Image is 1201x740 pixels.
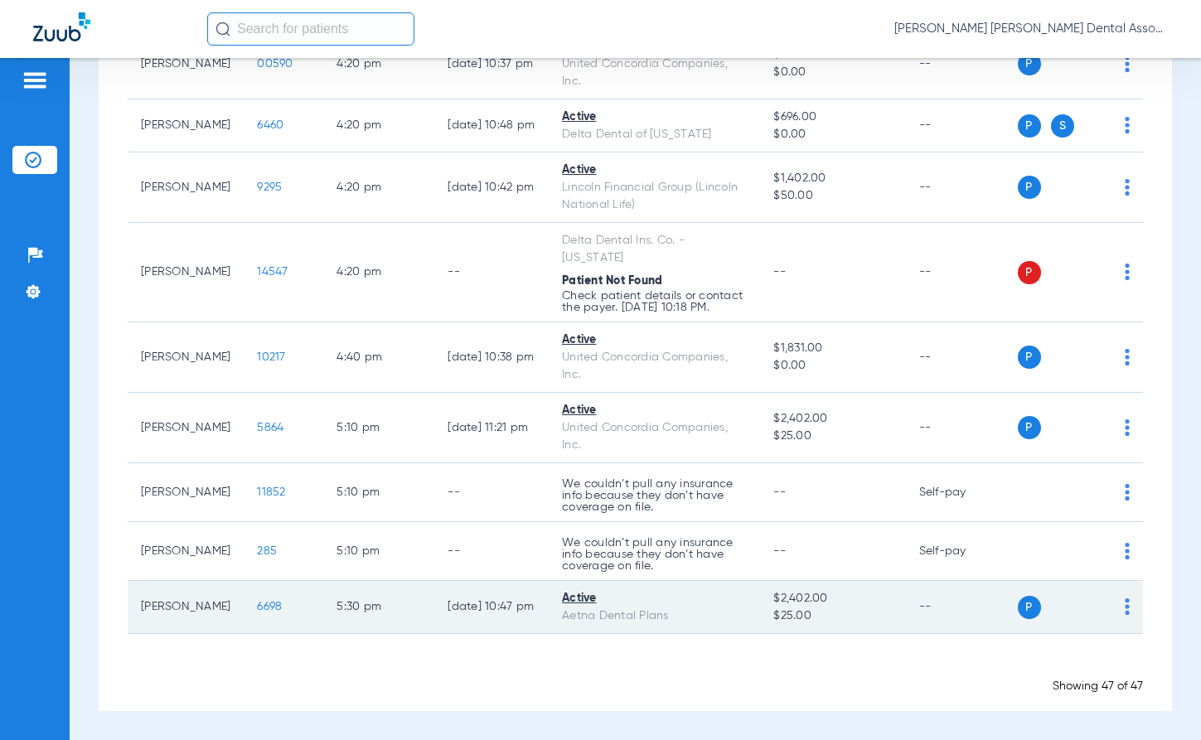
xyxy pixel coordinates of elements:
[323,99,434,152] td: 4:20 PM
[906,223,1018,322] td: --
[773,109,892,126] span: $696.00
[773,486,786,498] span: --
[128,152,244,223] td: [PERSON_NAME]
[773,64,892,81] span: $0.00
[323,152,434,223] td: 4:20 PM
[1118,660,1201,740] iframe: Chat Widget
[434,322,549,393] td: [DATE] 10:38 PM
[257,58,293,70] span: 00590
[257,266,288,278] span: 14547
[257,422,283,433] span: 5864
[562,331,747,349] div: Active
[128,322,244,393] td: [PERSON_NAME]
[1125,543,1130,559] img: group-dot-blue.svg
[434,581,549,634] td: [DATE] 10:47 PM
[1087,598,1104,615] img: x.svg
[1087,179,1104,196] img: x.svg
[1087,349,1104,365] img: x.svg
[1125,349,1130,365] img: group-dot-blue.svg
[894,21,1168,37] span: [PERSON_NAME] [PERSON_NAME] Dental Associates
[906,152,1018,223] td: --
[1087,117,1104,133] img: x.svg
[257,601,282,612] span: 6698
[128,522,244,581] td: [PERSON_NAME]
[1018,176,1041,199] span: P
[773,607,892,625] span: $25.00
[773,590,892,607] span: $2,402.00
[434,522,549,581] td: --
[562,537,747,572] p: We couldn’t pull any insurance info because they don’t have coverage on file.
[562,109,747,126] div: Active
[434,223,549,322] td: --
[323,393,434,463] td: 5:10 PM
[906,29,1018,99] td: --
[323,581,434,634] td: 5:30 PM
[128,223,244,322] td: [PERSON_NAME]
[323,463,434,522] td: 5:10 PM
[562,56,747,90] div: United Concordia Companies, Inc.
[773,266,786,278] span: --
[1087,56,1104,72] img: x.svg
[562,402,747,419] div: Active
[1018,416,1041,439] span: P
[562,590,747,607] div: Active
[611,660,660,674] span: Loading
[773,410,892,428] span: $2,402.00
[906,581,1018,634] td: --
[1051,114,1074,138] span: S
[128,99,244,152] td: [PERSON_NAME]
[773,187,892,205] span: $50.00
[1087,264,1104,280] img: x.svg
[1125,419,1130,436] img: group-dot-blue.svg
[773,126,892,143] span: $0.00
[434,393,549,463] td: [DATE] 11:21 PM
[1087,419,1104,436] img: x.svg
[257,486,285,498] span: 11852
[207,12,414,46] input: Search for patients
[1087,484,1104,501] img: x.svg
[1125,117,1130,133] img: group-dot-blue.svg
[257,351,285,363] span: 10217
[33,12,90,41] img: Zuub Logo
[323,29,434,99] td: 4:20 PM
[562,478,747,513] p: We couldn’t pull any insurance info because they don’t have coverage on file.
[906,99,1018,152] td: --
[1125,56,1130,72] img: group-dot-blue.svg
[1018,596,1041,619] span: P
[773,340,892,357] span: $1,831.00
[1018,346,1041,369] span: P
[1018,261,1041,284] span: P
[128,29,244,99] td: [PERSON_NAME]
[562,162,747,179] div: Active
[128,463,244,522] td: [PERSON_NAME]
[1053,680,1143,692] span: Showing 47 of 47
[562,290,747,313] p: Check patient details or contact the payer. [DATE] 10:18 PM.
[773,357,892,375] span: $0.00
[434,152,549,223] td: [DATE] 10:42 PM
[773,545,786,557] span: --
[773,428,892,445] span: $25.00
[22,70,48,90] img: hamburger-icon
[434,99,549,152] td: [DATE] 10:48 PM
[562,232,747,267] div: Delta Dental Ins. Co. - [US_STATE]
[1018,114,1041,138] span: P
[562,349,747,384] div: United Concordia Companies, Inc.
[257,119,283,131] span: 6460
[906,393,1018,463] td: --
[323,322,434,393] td: 4:40 PM
[434,463,549,522] td: --
[128,581,244,634] td: [PERSON_NAME]
[128,393,244,463] td: [PERSON_NAME]
[906,322,1018,393] td: --
[1087,543,1104,559] img: x.svg
[1125,264,1130,280] img: group-dot-blue.svg
[562,275,662,287] span: Patient Not Found
[906,463,1018,522] td: Self-pay
[562,179,747,214] div: Lincoln Financial Group (Lincoln National Life)
[323,522,434,581] td: 5:10 PM
[257,545,277,557] span: 285
[257,181,282,193] span: 9295
[773,170,892,187] span: $1,402.00
[216,22,230,36] img: Search Icon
